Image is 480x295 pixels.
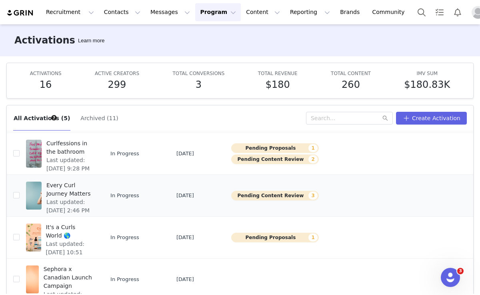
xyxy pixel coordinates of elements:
[176,234,194,242] span: [DATE]
[196,77,202,92] h5: 3
[76,37,106,45] div: Tooltip anchor
[342,77,360,92] h5: 260
[46,139,93,156] span: Curlfessions in the bathroom
[30,71,62,76] span: ACTIVATIONS
[382,115,388,121] i: icon: search
[176,150,194,158] span: [DATE]
[6,9,34,17] img: grin logo
[95,71,139,76] span: ACTIVE CREATORS
[46,198,93,215] span: Last updated: [DATE] 2:46 PM
[110,234,139,242] span: In Progress
[50,114,58,121] div: Tooltip anchor
[231,233,318,242] button: Pending Proposals1
[14,33,75,48] h3: Activations
[266,77,290,92] h5: $180
[231,191,318,200] button: Pending Content Review3
[441,268,460,287] iframe: Intercom live chat
[146,3,195,21] button: Messages
[110,275,139,283] span: In Progress
[172,71,224,76] span: TOTAL CONVERSIONS
[99,3,145,21] button: Contacts
[46,223,93,240] span: It's a Curls World 🌎
[404,77,450,92] h5: $180.83K
[110,150,139,158] span: In Progress
[258,71,298,76] span: TOTAL REVENUE
[195,3,241,21] button: Program
[176,192,194,200] span: [DATE]
[331,71,371,76] span: TOTAL CONTENT
[40,77,52,92] h5: 16
[285,3,335,21] button: Reporting
[44,265,93,290] span: Sephora x Canadian Launch Campaign
[413,3,430,21] button: Search
[335,3,367,21] a: Brands
[108,77,126,92] h5: 299
[110,192,139,200] span: In Progress
[368,3,413,21] a: Community
[306,112,393,125] input: Search...
[176,275,194,283] span: [DATE]
[26,138,98,170] a: Curlfessions in the bathroomLast updated: [DATE] 9:28 PM
[231,143,318,153] button: Pending Proposals1
[431,3,448,21] a: Tasks
[449,3,466,21] button: Notifications
[13,112,70,125] button: All Activations (5)
[46,156,93,173] span: Last updated: [DATE] 9:28 PM
[26,222,98,253] a: It's a Curls World 🌎Last updated: [DATE] 10:51 AM
[46,240,93,265] span: Last updated: [DATE] 10:51 AM
[26,180,98,212] a: Every Curl Journey MattersLast updated: [DATE] 2:46 PM
[41,3,99,21] button: Recruitment
[416,71,438,76] span: IMV SUM
[80,112,118,125] button: Archived (11)
[457,268,464,274] span: 3
[231,154,318,164] button: Pending Content Review2
[46,181,93,198] span: Every Curl Journey Matters
[396,112,467,125] button: Create Activation
[241,3,285,21] button: Content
